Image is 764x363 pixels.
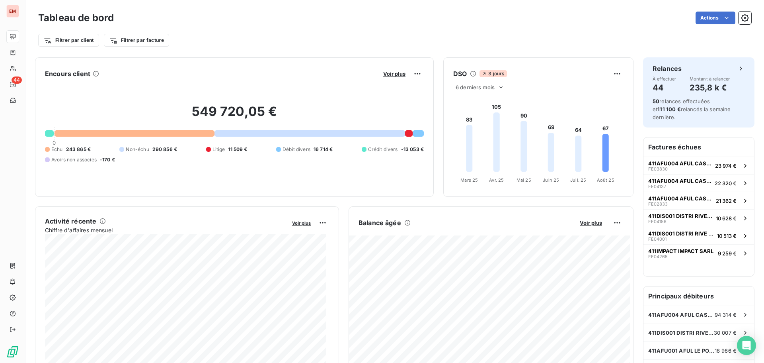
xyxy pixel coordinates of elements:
[648,254,668,259] span: FE04265
[653,77,676,81] span: À effectuer
[690,77,730,81] span: Montant à relancer
[648,202,668,206] span: FE02833
[643,286,754,306] h6: Principaux débiteurs
[696,12,735,24] button: Actions
[152,146,177,153] span: 290 856 €
[45,226,286,234] span: Chiffre d'affaires mensuel
[283,146,310,153] span: Débit divers
[643,244,754,262] button: 411IMPACT IMPACT SARLFE042659 259 €
[212,146,225,153] span: Litige
[715,180,737,186] span: 22 320 €
[715,347,737,354] span: 18 986 €
[53,139,56,146] span: 0
[51,146,63,153] span: Échu
[6,5,19,18] div: EM
[718,250,737,257] span: 9 259 €
[715,312,737,318] span: 94 314 €
[489,177,504,183] tspan: Avr. 25
[38,34,99,47] button: Filtrer par client
[648,167,668,171] span: FE03830
[104,34,169,47] button: Filtrer par facture
[570,177,586,183] tspan: Juil. 25
[460,177,478,183] tspan: Mars 25
[643,209,754,227] button: 411DIS001 DISTRI RIVE GAUCHEFE0415610 628 €
[648,248,713,254] span: 411IMPACT IMPACT SARL
[715,163,737,169] span: 23 974 €
[737,336,756,355] div: Open Intercom Messenger
[648,184,666,189] span: FE04137
[292,220,311,226] span: Voir plus
[643,227,754,244] button: 411DIS001 DISTRI RIVE GAUCHEFE0400110 513 €
[648,330,714,336] span: 411DIS001 DISTRI RIVE GAUCHE
[38,11,114,25] h3: Tableau de bord
[597,177,614,183] tspan: Août 25
[648,219,667,224] span: FE04156
[643,157,754,174] button: 411AFU004 AFUL CASABONAFE0383023 974 €
[51,156,97,163] span: Avoirs non associés
[479,70,507,77] span: 3 jours
[66,146,91,153] span: 243 865 €
[577,219,604,226] button: Voir plus
[126,146,149,153] span: Non-échu
[290,219,313,226] button: Voir plus
[100,156,115,163] span: -170 €
[543,177,559,183] tspan: Juin 25
[368,146,398,153] span: Crédit divers
[653,64,682,73] h6: Relances
[381,70,408,77] button: Voir plus
[45,104,424,128] h2: 549 720,05 €
[648,347,715,354] span: 411AFU001 AFUL LE PORT SACRE COEUR
[643,174,754,192] button: 411AFU004 AFUL CASABONAFE0413722 320 €
[453,69,467,78] h6: DSO
[359,218,401,228] h6: Balance âgée
[456,84,495,90] span: 6 derniers mois
[648,213,713,219] span: 411DIS001 DISTRI RIVE GAUCHE
[516,177,531,183] tspan: Mai 25
[643,192,754,209] button: 411AFU004 AFUL CASABONAFE0283321 362 €
[653,81,676,94] h4: 44
[643,137,754,157] h6: Factures échues
[228,146,247,153] span: 11 509 €
[716,215,737,222] span: 10 628 €
[6,345,19,358] img: Logo LeanPay
[45,216,96,226] h6: Activité récente
[401,146,424,153] span: -13 053 €
[690,81,730,94] h4: 235,8 k €
[717,233,737,239] span: 10 513 €
[12,77,22,84] span: 44
[648,195,713,202] span: 411AFU004 AFUL CASABONA
[383,71,405,77] span: Voir plus
[648,178,711,184] span: 411AFU004 AFUL CASABONA
[648,312,715,318] span: 411AFU004 AFUL CASABONA
[714,330,737,336] span: 30 007 €
[657,106,680,112] span: 111 100 €
[653,98,659,104] span: 50
[580,220,602,226] span: Voir plus
[653,98,731,120] span: relances effectuées et relancés la semaine dernière.
[648,230,714,237] span: 411DIS001 DISTRI RIVE GAUCHE
[716,198,737,204] span: 21 362 €
[6,78,19,91] a: 44
[314,146,333,153] span: 16 714 €
[45,69,90,78] h6: Encours client
[648,237,667,241] span: FE04001
[648,160,712,167] span: 411AFU004 AFUL CASABONA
